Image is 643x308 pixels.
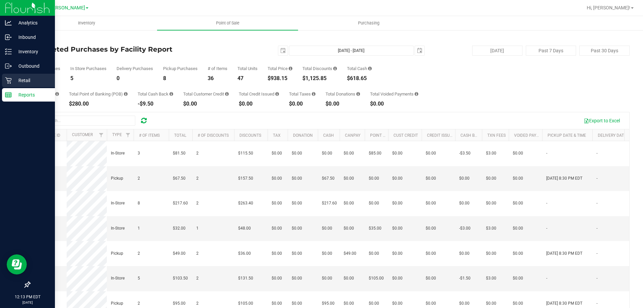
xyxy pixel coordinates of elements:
[392,225,403,232] span: $0.00
[112,132,122,137] a: Type
[12,19,52,27] p: Analytics
[302,76,337,81] div: $1,125.85
[460,133,483,138] a: Cash Back
[368,66,372,71] i: Sum of the successful, non-voided cash payment transactions for all purchases in the date range. ...
[117,76,153,81] div: 0
[370,101,418,107] div: $0.00
[5,91,12,98] inline-svg: Reports
[196,200,199,206] span: 2
[278,46,288,55] span: select
[344,275,354,282] span: $0.00
[238,275,253,282] span: $131.50
[138,150,140,157] span: 3
[3,294,52,300] p: 12:13 PM EDT
[326,92,360,96] div: Total Donations
[426,250,436,257] span: $0.00
[322,175,335,182] span: $67.50
[196,150,199,157] span: 2
[292,200,302,206] span: $0.00
[459,225,471,232] span: -$3.00
[238,250,251,257] span: $36.00
[349,20,388,26] span: Purchasing
[293,133,313,138] a: Donation
[323,133,334,138] a: Cash
[369,175,379,182] span: $0.00
[238,175,253,182] span: $157.50
[392,150,403,157] span: $0.00
[292,250,302,257] span: $0.00
[459,175,470,182] span: $0.00
[459,250,470,257] span: $0.00
[513,275,523,282] span: $0.00
[173,150,186,157] span: $81.50
[238,200,253,206] span: $263.40
[289,92,315,96] div: Total Taxes
[326,101,360,107] div: $0.00
[111,150,125,157] span: In-Store
[587,5,630,10] span: Hi, [PERSON_NAME]!
[322,250,332,257] span: $0.00
[579,115,624,126] button: Export to Excel
[289,66,292,71] i: Sum of the total prices of all purchases in the date range.
[546,225,547,232] span: -
[275,92,279,96] i: Sum of all account credit issued for all refunds from returned purchases in the date range.
[138,92,173,96] div: Total Cash Back
[392,200,403,206] span: $0.00
[111,275,125,282] span: In-Store
[196,300,199,307] span: 2
[486,150,496,157] span: $3.00
[356,92,360,96] i: Sum of all round-up-to-next-dollar total price adjustments for all purchases in the date range.
[579,46,630,56] button: Past 30 Days
[196,225,199,232] span: 1
[207,20,248,26] span: Point of Sale
[111,300,123,307] span: Pickup
[426,150,436,157] span: $0.00
[546,200,547,206] span: -
[486,175,496,182] span: $0.00
[272,250,282,257] span: $0.00
[12,76,52,84] p: Retail
[163,76,198,81] div: 8
[312,92,315,96] i: Sum of the total taxes for all purchases in the date range.
[322,200,337,206] span: $217.60
[272,275,282,282] span: $0.00
[72,132,93,137] a: Customer
[369,250,379,257] span: $0.00
[426,275,436,282] span: $0.00
[596,175,597,182] span: -
[347,76,372,81] div: $618.65
[163,66,198,71] div: Pickup Purchases
[548,133,586,138] a: Pickup Date & Time
[111,200,125,206] span: In-Store
[16,16,157,30] a: Inventory
[514,133,547,138] a: Voided Payment
[322,225,332,232] span: $0.00
[174,133,186,138] a: Total
[292,175,302,182] span: $0.00
[138,275,140,282] span: 5
[345,133,360,138] a: CanPay
[546,175,582,182] span: [DATE] 8:30 PM EDT
[29,46,229,53] h4: Completed Purchases by Facility Report
[289,101,315,107] div: $0.00
[272,225,282,232] span: $0.00
[70,66,106,71] div: In Store Purchases
[292,300,302,307] span: $0.00
[513,150,523,157] span: $0.00
[546,250,582,257] span: [DATE] 8:30 PM EDT
[208,66,227,71] div: # of Items
[426,225,436,232] span: $0.00
[208,76,227,81] div: 36
[3,300,52,305] p: [DATE]
[344,150,354,157] span: $0.00
[69,20,104,26] span: Inventory
[415,92,418,96] i: Sum of all voided payment transaction amounts, excluding tips and transaction fees, for all purch...
[139,133,160,138] a: # of Items
[292,150,302,157] span: $0.00
[138,250,140,257] span: 2
[596,300,597,307] span: -
[273,133,281,138] a: Tax
[5,19,12,26] inline-svg: Analytics
[472,46,522,56] button: [DATE]
[426,200,436,206] span: $0.00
